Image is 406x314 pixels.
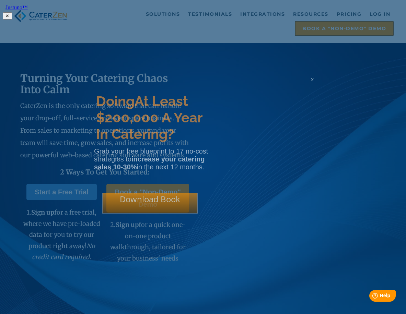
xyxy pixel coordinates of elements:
span: At Least $200,000 A Year In Catering? [96,93,202,142]
span: Grab your free blueprint to 17 no-cost strategies to in the next 12 months. [94,147,208,171]
span: Download Book [120,193,180,205]
div: x [307,76,318,90]
strong: increase your catering sales 10-30% [94,155,205,171]
iframe: Help widget launcher [345,287,398,306]
div: Download Book [102,193,198,214]
button: ✕ [3,12,12,20]
span: x [311,76,314,83]
span: Doing [96,93,135,109]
